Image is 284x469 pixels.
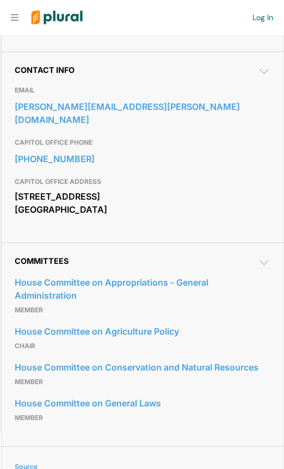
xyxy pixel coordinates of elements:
span: Contact Info [15,65,75,75]
a: House Committee on Agriculture Policy [15,323,270,340]
span: Committees [15,256,69,266]
a: House Committee on General Laws [15,395,270,411]
h3: CAPITOL OFFICE PHONE [15,136,270,149]
p: Member [15,411,270,424]
p: Chair [15,340,270,353]
a: House Committee on Appropriations - General Administration [15,274,270,304]
a: [PERSON_NAME][EMAIL_ADDRESS][PERSON_NAME][DOMAIN_NAME] [15,98,270,128]
h3: CAPITOL OFFICE ADDRESS [15,175,270,188]
a: [PHONE_NUMBER] [15,151,270,167]
img: Logo for Plural [23,1,91,35]
h3: EMAIL [15,84,270,97]
p: member [15,304,270,317]
div: [STREET_ADDRESS] [GEOGRAPHIC_DATA] [15,188,270,218]
p: Member [15,375,270,388]
a: House Committee on Conservation and Natural Resources [15,359,270,375]
a: Log In [252,13,273,22]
